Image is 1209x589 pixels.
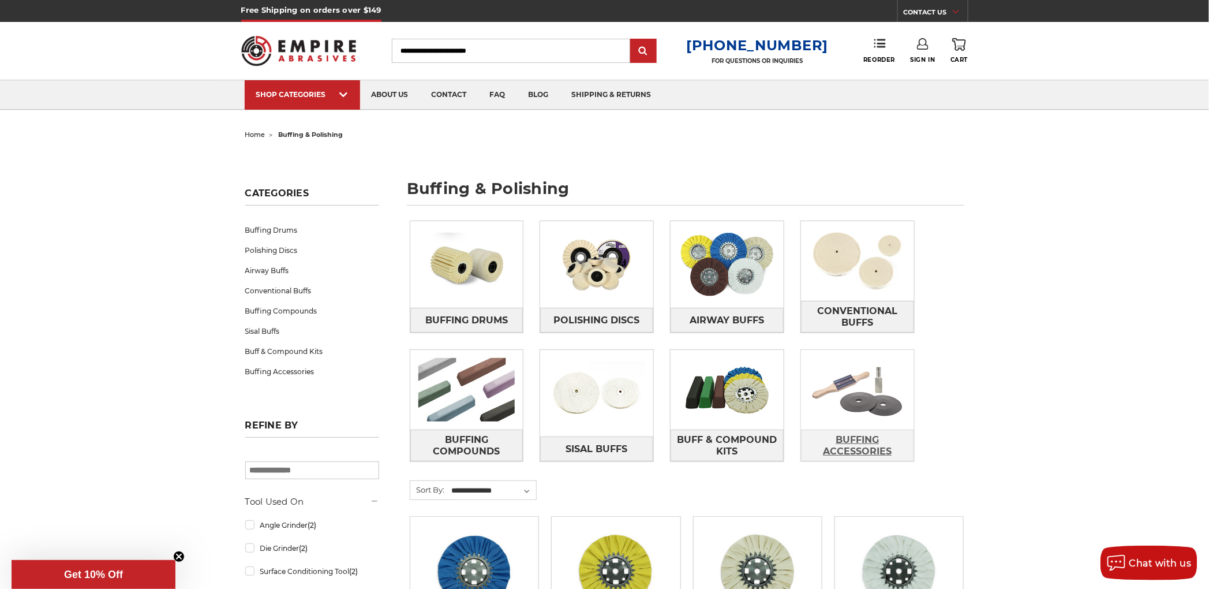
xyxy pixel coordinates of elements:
select: Sort By: [450,482,536,499]
a: Buffing Accessories [245,361,379,382]
div: Get 10% OffClose teaser [12,560,175,589]
a: Buffing Drums [245,220,379,240]
span: Buffing Accessories [802,430,914,461]
span: Polishing Discs [554,311,640,330]
a: Angle Grinder [245,515,379,535]
a: contact [420,80,478,110]
span: (2) [308,521,316,530]
a: home [245,131,265,139]
a: Polishing Discs [540,308,653,333]
img: Polishing Discs [540,225,653,304]
a: Conventional Buffs [245,281,379,301]
h5: Tool Used On [245,495,379,509]
a: Buffing Drums [410,308,523,333]
span: (2) [299,544,308,553]
img: Airway Buffs [671,225,784,304]
a: Sisal Buffs [245,321,379,341]
a: faq [478,80,517,110]
h1: buffing & polishing [407,181,964,206]
a: Airway Buffs [671,308,784,333]
span: Cart [950,56,968,64]
span: Airway Buffs [690,311,765,330]
a: Buffing Compounds [410,430,523,461]
a: CONTACT US [904,6,968,22]
h5: Refine by [245,420,379,438]
img: Buffing Accessories [801,350,914,430]
a: Conventional Buffs [801,301,914,333]
a: [PHONE_NUMBER] [686,37,828,54]
a: about us [360,80,420,110]
img: Buff & Compound Kits [671,350,784,430]
h5: Categories [245,188,379,206]
a: shipping & returns [560,80,663,110]
a: Polishing Discs [245,240,379,260]
span: Buff & Compound Kits [671,430,783,461]
a: Airway Buffs [245,260,379,281]
a: Die Grinder [245,538,379,558]
a: Buffing Accessories [801,430,914,461]
span: Buffing Compounds [411,430,523,461]
img: Buffing Compounds [410,350,523,430]
span: Buffing Drums [425,311,508,330]
a: Buffing Compounds [245,301,379,321]
a: Buff & Compound Kits [671,430,784,461]
button: Chat with us [1101,546,1197,580]
span: (2) [349,567,358,576]
span: Sign In [911,56,935,64]
div: SHOP CATEGORIES [256,90,349,99]
a: Sisal Buffs [540,437,653,461]
input: Submit [632,40,655,63]
span: Get 10% Off [64,569,123,580]
a: blog [517,80,560,110]
button: Close teaser [173,551,185,562]
span: Conventional Buffs [802,301,914,333]
img: Buffing Drums [410,225,523,304]
img: Empire Abrasives [241,28,357,73]
a: Buff & Compound Kits [245,341,379,361]
a: Reorder [863,38,895,63]
label: Sort By: [410,481,445,498]
img: Sisal Buffs [540,353,653,433]
p: FOR QUESTIONS OR INQUIRIES [686,57,828,65]
span: Chat with us [1129,558,1192,569]
a: Cart [950,38,968,64]
img: Conventional Buffs [801,221,914,301]
span: Sisal Buffs [566,439,628,459]
a: Surface Conditioning Tool [245,561,379,581]
span: buffing & polishing [279,131,343,139]
span: Reorder [863,56,895,64]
